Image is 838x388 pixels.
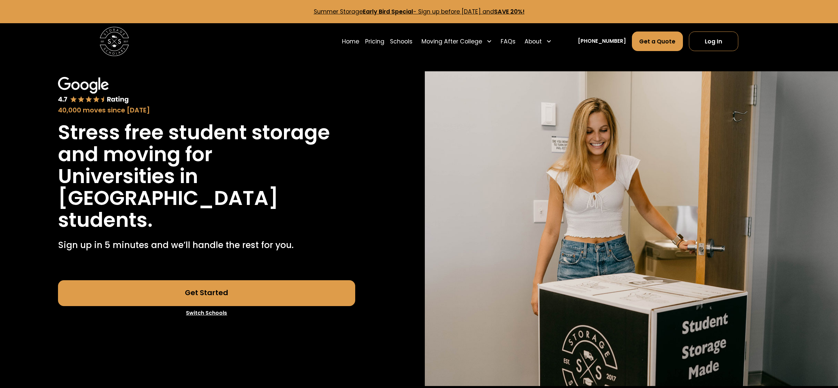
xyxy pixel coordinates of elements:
a: Summer StorageEarly Bird Special- Sign up before [DATE] andSAVE 20%! [314,8,525,16]
a: Pricing [365,31,384,51]
strong: SAVE 20%! [494,8,525,16]
img: Google 4.7 star rating [58,77,129,104]
strong: Early Bird Special [363,8,413,16]
p: Sign up in 5 minutes and we’ll handle the rest for you. [58,238,294,251]
a: Home [342,31,359,51]
div: 40,000 moves since [DATE] [58,105,356,115]
a: Schools [390,31,413,51]
a: Get a Quote [632,32,683,51]
a: Switch Schools [58,306,356,320]
a: Log In [689,32,738,51]
div: About [525,37,542,46]
a: [PHONE_NUMBER] [578,37,626,45]
img: Storage Scholars main logo [100,27,129,56]
img: Storage Scholars will have everything waiting for you in your room when you arrive to campus. [425,71,838,386]
h1: Stress free student storage and moving for [58,121,356,165]
h1: Universities in [GEOGRAPHIC_DATA] [58,165,356,209]
a: FAQs [501,31,516,51]
div: Moving After College [421,37,482,46]
a: Get Started [58,280,356,306]
h1: students. [58,209,153,231]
